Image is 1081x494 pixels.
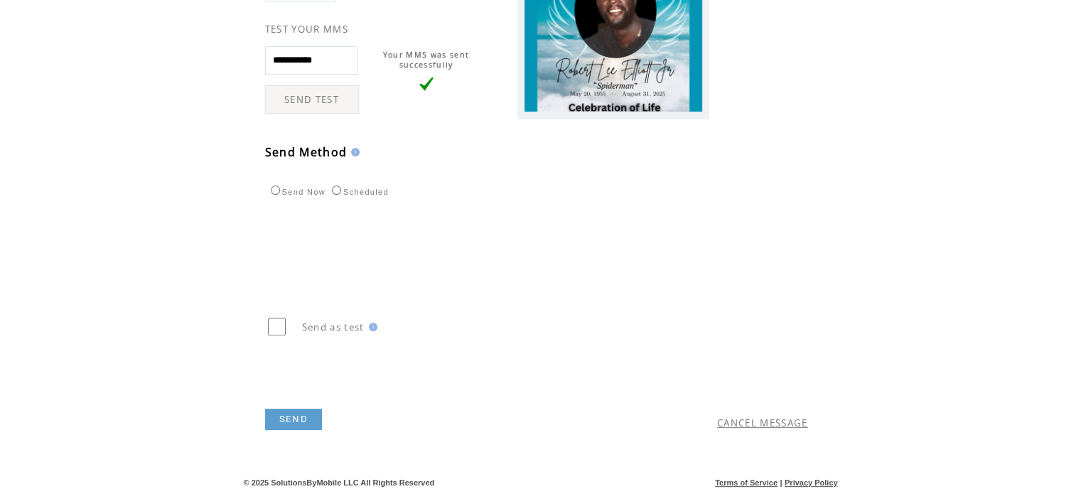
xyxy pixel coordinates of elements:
span: TEST YOUR MMS [265,23,348,36]
input: Send Now [271,186,280,195]
span: Send as test [302,321,365,333]
img: help.gif [347,148,360,156]
input: Scheduled [332,186,341,195]
a: Terms of Service [715,478,778,487]
a: CANCEL MESSAGE [717,417,808,429]
a: SEND [265,409,322,430]
span: | [780,478,782,487]
a: SEND TEST [265,85,359,114]
a: Privacy Policy [785,478,838,487]
label: Scheduled [328,188,389,196]
span: Your MMS was sent successfully [383,50,470,70]
span: © 2025 SolutionsByMobile LLC All Rights Reserved [244,478,435,487]
img: vLarge.png [419,77,434,91]
img: help.gif [365,323,377,331]
label: Send Now [267,188,326,196]
span: Send Method [265,144,348,160]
